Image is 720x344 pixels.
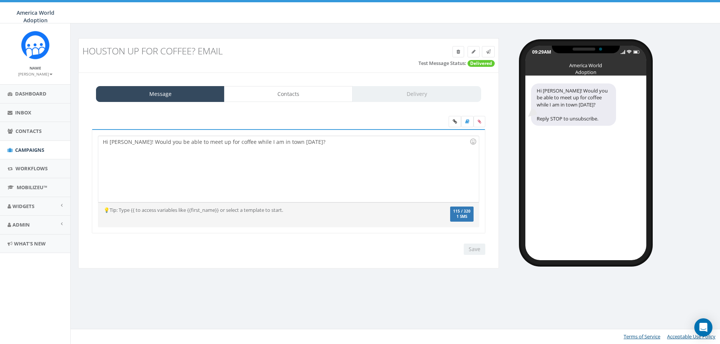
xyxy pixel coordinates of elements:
[15,109,31,116] span: Inbox
[418,60,466,67] label: Test Message Status:
[567,62,605,66] div: America World Adoption
[18,71,53,77] small: [PERSON_NAME]
[15,165,48,172] span: Workflows
[453,215,471,219] span: 1 SMS
[472,48,475,55] span: Edit Campaign
[98,136,478,202] div: Hi [PERSON_NAME]! Would you be able to meet up for coffee while I am in town [DATE]?
[17,9,54,24] span: America World Adoption
[224,86,353,102] a: Contacts
[468,60,495,67] span: Delivered
[18,70,53,77] a: [PERSON_NAME]
[17,184,47,191] span: MobilizeU™
[453,209,471,214] span: 115 / 320
[15,147,44,153] span: Campaigns
[694,318,712,336] div: Open Intercom Messenger
[96,86,225,102] a: Message
[12,221,30,228] span: Admin
[457,48,460,55] span: Delete Campaign
[531,83,616,126] div: Hi [PERSON_NAME]! Would you be able to meet up for coffee while I am in town [DATE]? Reply STOP t...
[15,128,42,134] span: Contacts
[29,65,41,71] small: Name
[461,116,474,127] label: Insert Template Text
[12,203,34,210] span: Widgets
[15,90,46,97] span: Dashboard
[474,116,485,127] span: Attach your media
[21,31,50,59] img: Rally_Corp_Icon.png
[624,333,660,340] a: Terms of Service
[486,48,491,55] span: Send Test Message
[98,207,416,214] div: 💡Tip: Type {{ to access variables like {{first_name}} or select a template to start.
[667,333,715,340] a: Acceptable Use Policy
[532,49,551,55] div: 09:29AM
[82,46,389,56] h3: Houston Up for Coffee? Email
[14,240,46,247] span: What's New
